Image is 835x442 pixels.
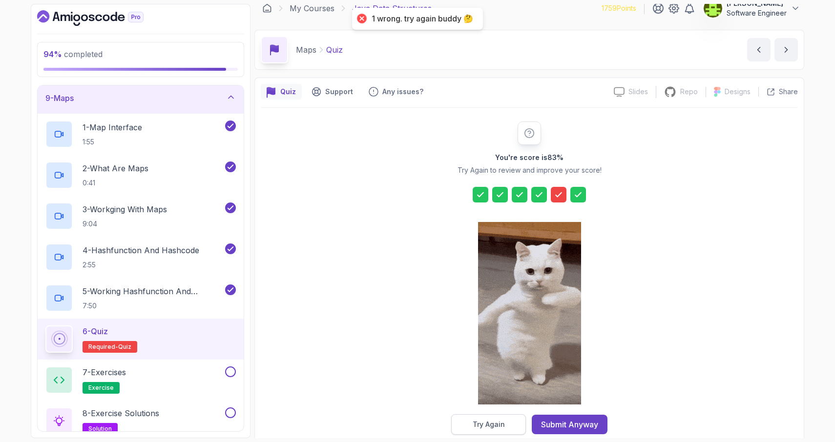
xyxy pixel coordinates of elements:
button: 8-Exercise Solutionssolution [45,407,236,435]
button: Share [758,87,798,97]
p: 0:41 [83,178,148,188]
a: Dashboard [262,3,272,13]
button: 9-Maps [38,82,244,114]
p: Support [325,87,353,97]
button: Support button [306,84,359,100]
p: 7 - Exercises [83,366,126,378]
p: 1:55 [83,137,142,147]
button: 1-Map Interface1:55 [45,121,236,148]
span: 94 % [43,49,62,59]
span: solution [88,425,112,433]
button: 4-Hashfunction And Hashcode2:55 [45,243,236,271]
p: Quiz [326,44,343,56]
div: 1 wrong. try again buddy 🤔 [372,14,473,24]
p: Java Data Structures [352,2,432,14]
p: Share [779,87,798,97]
button: Feedback button [363,84,429,100]
button: next content [774,38,798,61]
button: 5-Working Hashfunction And Hashcode7:50 [45,284,236,312]
p: Quiz [280,87,296,97]
button: Submit Anyway [532,415,607,434]
button: 3-Workging With Maps9:04 [45,202,236,230]
p: 6 - Quiz [83,325,108,337]
p: Slides [628,87,648,97]
div: Try Again [473,420,505,429]
a: My Courses [290,2,334,14]
button: 6-QuizRequired-quiz [45,325,236,353]
button: quiz button [261,84,302,100]
p: 5 - Working Hashfunction And Hashcode [83,285,223,297]
p: 1759 Points [602,3,636,13]
div: Submit Anyway [541,419,598,430]
h2: You're score is 83 % [495,153,564,162]
p: 4 - Hashfunction And Hashcode [83,244,199,256]
button: previous content [747,38,771,61]
p: Software Engineer [727,8,787,18]
p: 2:55 [83,260,199,270]
p: 1 - Map Interface [83,121,142,133]
span: completed [43,49,103,59]
p: Try Again to review and improve your score! [458,165,602,175]
p: Repo [680,87,698,97]
p: Maps [296,44,316,56]
p: Any issues? [382,87,423,97]
p: 2 - What Are Maps [83,162,148,174]
h3: 9 - Maps [45,92,74,104]
p: Designs [725,87,751,97]
span: quiz [118,343,131,351]
p: 3 - Workging With Maps [83,203,167,215]
button: Try Again [451,414,526,435]
span: Required- [88,343,118,351]
p: 8 - Exercise Solutions [83,407,159,419]
p: 9:04 [83,219,167,229]
button: 7-Exercisesexercise [45,366,236,394]
a: Dashboard [37,10,166,26]
button: 2-What Are Maps0:41 [45,161,236,189]
img: cool-cat [478,222,581,404]
span: exercise [88,384,114,392]
p: 7:50 [83,301,223,311]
